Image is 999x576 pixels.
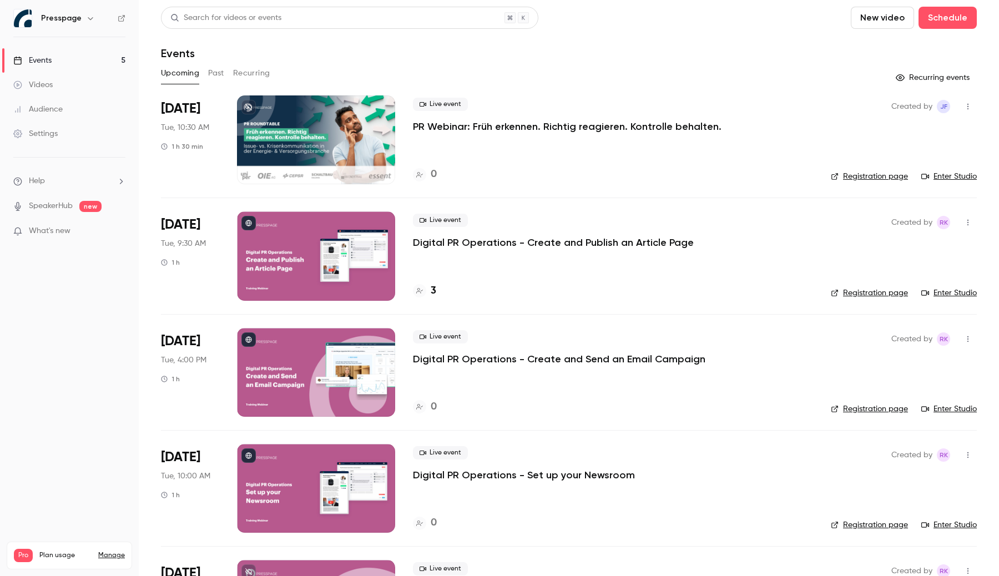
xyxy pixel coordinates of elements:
[413,562,468,575] span: Live event
[413,352,705,366] a: Digital PR Operations - Create and Send an Email Campaign
[161,47,195,60] h1: Events
[233,64,270,82] button: Recurring
[161,238,206,249] span: Tue, 9:30 AM
[413,236,694,249] a: Digital PR Operations - Create and Publish an Article Page
[891,332,932,346] span: Created by
[161,375,180,383] div: 1 h
[431,284,436,299] h4: 3
[13,79,53,90] div: Videos
[831,287,908,299] a: Registration page
[161,258,180,267] div: 1 h
[413,330,468,343] span: Live event
[851,7,914,29] button: New video
[891,69,977,87] button: Recurring events
[413,468,635,482] a: Digital PR Operations - Set up your Newsroom
[891,100,932,113] span: Created by
[921,519,977,530] a: Enter Studio
[937,100,950,113] span: Jesse Finn-Brown
[98,551,125,560] a: Manage
[937,216,950,229] span: Robin Kleine
[413,120,722,133] a: PR Webinar: Früh erkennen. Richtig reagieren. Kontrolle behalten.
[413,446,468,459] span: Live event
[831,171,908,182] a: Registration page
[29,225,70,237] span: What's new
[161,100,200,118] span: [DATE]
[13,175,125,187] li: help-dropdown-opener
[431,167,437,182] h4: 0
[431,516,437,530] h4: 0
[13,128,58,139] div: Settings
[161,95,219,184] div: Sep 30 Tue, 10:30 AM (Europe/Berlin)
[29,200,73,212] a: SpeakerHub
[208,64,224,82] button: Past
[940,332,948,346] span: RK
[161,332,200,350] span: [DATE]
[14,549,33,562] span: Pro
[919,7,977,29] button: Schedule
[13,55,52,66] div: Events
[937,448,950,462] span: Robin Kleine
[161,122,209,133] span: Tue, 10:30 AM
[413,167,437,182] a: 0
[14,9,32,27] img: Presspage
[161,355,206,366] span: Tue, 4:00 PM
[940,216,948,229] span: RK
[161,491,180,499] div: 1 h
[937,332,950,346] span: Robin Kleine
[161,471,210,482] span: Tue, 10:00 AM
[13,104,63,115] div: Audience
[161,328,219,417] div: Nov 18 Tue, 4:00 PM (Europe/Amsterdam)
[41,13,82,24] h6: Presspage
[940,448,948,462] span: RK
[831,403,908,415] a: Registration page
[431,400,437,415] h4: 0
[891,448,932,462] span: Created by
[413,98,468,111] span: Live event
[39,551,92,560] span: Plan usage
[921,403,977,415] a: Enter Studio
[79,201,102,212] span: new
[831,519,908,530] a: Registration page
[891,216,932,229] span: Created by
[161,142,203,151] div: 1 h 30 min
[413,516,437,530] a: 0
[921,171,977,182] a: Enter Studio
[29,175,45,187] span: Help
[161,216,200,234] span: [DATE]
[413,400,437,415] a: 0
[170,12,281,24] div: Search for videos or events
[161,448,200,466] span: [DATE]
[940,100,947,113] span: JF
[413,214,468,227] span: Live event
[161,211,219,300] div: Nov 4 Tue, 9:30 AM (Europe/Amsterdam)
[921,287,977,299] a: Enter Studio
[413,284,436,299] a: 3
[161,64,199,82] button: Upcoming
[161,444,219,533] div: Dec 2 Tue, 10:00 AM (Europe/Amsterdam)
